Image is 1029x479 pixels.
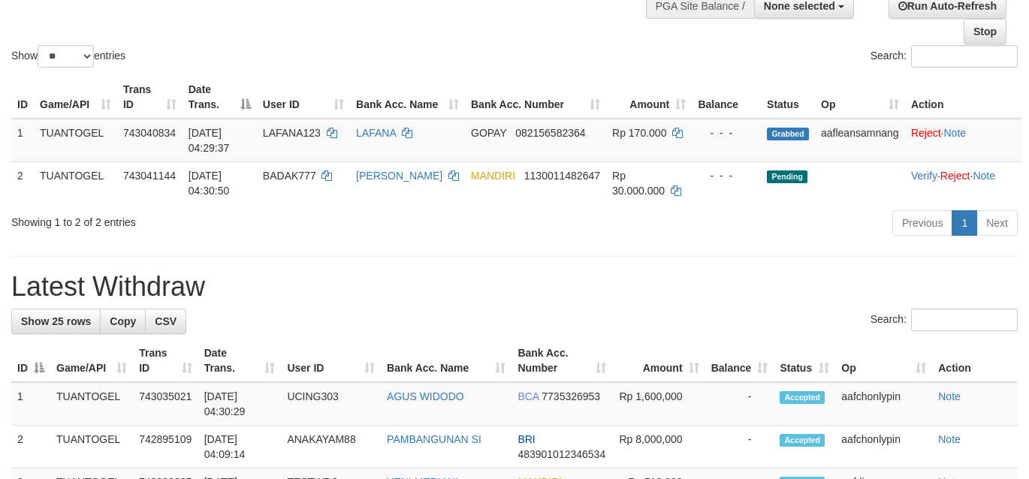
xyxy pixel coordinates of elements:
th: User ID: activate to sort column ascending [257,76,350,119]
a: 1 [952,210,977,236]
label: Search: [871,45,1018,68]
span: Pending [767,170,807,183]
td: TUANTOGEL [34,161,117,204]
th: Amount: activate to sort column ascending [606,76,692,119]
span: Show 25 rows [21,315,91,327]
span: 743041144 [123,170,176,182]
td: · [905,119,1021,162]
td: TUANTOGEL [50,426,133,468]
th: ID [11,76,34,119]
span: CSV [155,315,177,327]
a: Note [938,433,961,445]
span: Grabbed [767,128,809,140]
th: Status: activate to sort column ascending [774,339,835,382]
th: Bank Acc. Name: activate to sort column ascending [381,339,511,382]
td: 742895109 [133,426,198,468]
a: Show 25 rows [11,309,101,334]
select: Showentries [38,45,94,68]
a: Previous [892,210,952,236]
span: Copy 7735326953 to clipboard [542,390,600,402]
a: Note [973,170,995,182]
a: LAFANA [356,127,396,139]
a: Next [976,210,1018,236]
div: Showing 1 to 2 of 2 entries [11,209,418,230]
span: Copy 483901012346534 to clipboard [518,448,605,460]
td: [DATE] 04:09:14 [198,426,282,468]
th: Game/API: activate to sort column ascending [34,76,117,119]
span: [DATE] 04:29:37 [189,127,230,154]
a: Note [943,127,966,139]
input: Search: [911,45,1018,68]
span: BRI [518,433,535,445]
span: Copy [110,315,136,327]
th: Action [905,76,1021,119]
a: Verify [911,170,937,182]
td: · · [905,161,1021,204]
span: BCA [518,390,539,402]
div: - - - [698,125,755,140]
th: User ID: activate to sort column ascending [281,339,381,382]
th: Op: activate to sort column ascending [815,76,905,119]
td: aafleansamnang [815,119,905,162]
th: Balance: activate to sort column ascending [705,339,774,382]
span: [DATE] 04:30:50 [189,170,230,197]
span: MANDIRI [471,170,515,182]
span: GOPAY [471,127,506,139]
th: Action [932,339,1018,382]
span: Copy 1130011482647 to clipboard [524,170,600,182]
td: ANAKAYAM88 [281,426,381,468]
div: - - - [698,168,755,183]
span: Accepted [780,434,825,447]
td: TUANTOGEL [50,382,133,426]
label: Search: [871,309,1018,331]
td: 1 [11,382,50,426]
a: Stop [964,19,1006,44]
td: Rp 1,600,000 [612,382,705,426]
a: [PERSON_NAME] [356,170,442,182]
td: aafchonlypin [835,382,932,426]
td: - [705,382,774,426]
td: 743035021 [133,382,198,426]
label: Show entries [11,45,125,68]
input: Search: [911,309,1018,331]
th: Amount: activate to sort column ascending [612,339,705,382]
td: UCING303 [281,382,381,426]
span: Accepted [780,391,825,404]
span: Copy 082156582364 to clipboard [515,127,585,139]
a: Note [938,390,961,402]
th: Trans ID: activate to sort column ascending [133,339,198,382]
h1: Latest Withdraw [11,272,1018,302]
td: TUANTOGEL [34,119,117,162]
span: Rp 30.000.000 [612,170,665,197]
td: - [705,426,774,468]
th: Op: activate to sort column ascending [835,339,932,382]
th: Bank Acc. Number: activate to sort column ascending [465,76,606,119]
th: Date Trans.: activate to sort column ascending [198,339,282,382]
a: Reject [911,127,941,139]
th: Game/API: activate to sort column ascending [50,339,133,382]
span: LAFANA123 [263,127,321,139]
td: Rp 8,000,000 [612,426,705,468]
th: Balance [692,76,761,119]
th: ID: activate to sort column descending [11,339,50,382]
a: Copy [100,309,146,334]
a: CSV [145,309,186,334]
td: 2 [11,426,50,468]
span: BADAK777 [263,170,316,182]
span: Rp 170.000 [612,127,666,139]
th: Date Trans.: activate to sort column descending [183,76,257,119]
th: Trans ID: activate to sort column ascending [117,76,183,119]
td: [DATE] 04:30:29 [198,382,282,426]
td: aafchonlypin [835,426,932,468]
a: PAMBANGUNAN SI [387,433,481,445]
a: Reject [940,170,970,182]
td: 1 [11,119,34,162]
td: 2 [11,161,34,204]
th: Status [761,76,815,119]
th: Bank Acc. Name: activate to sort column ascending [350,76,465,119]
a: AGUS WIDODO [387,390,464,402]
th: Bank Acc. Number: activate to sort column ascending [511,339,612,382]
span: 743040834 [123,127,176,139]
